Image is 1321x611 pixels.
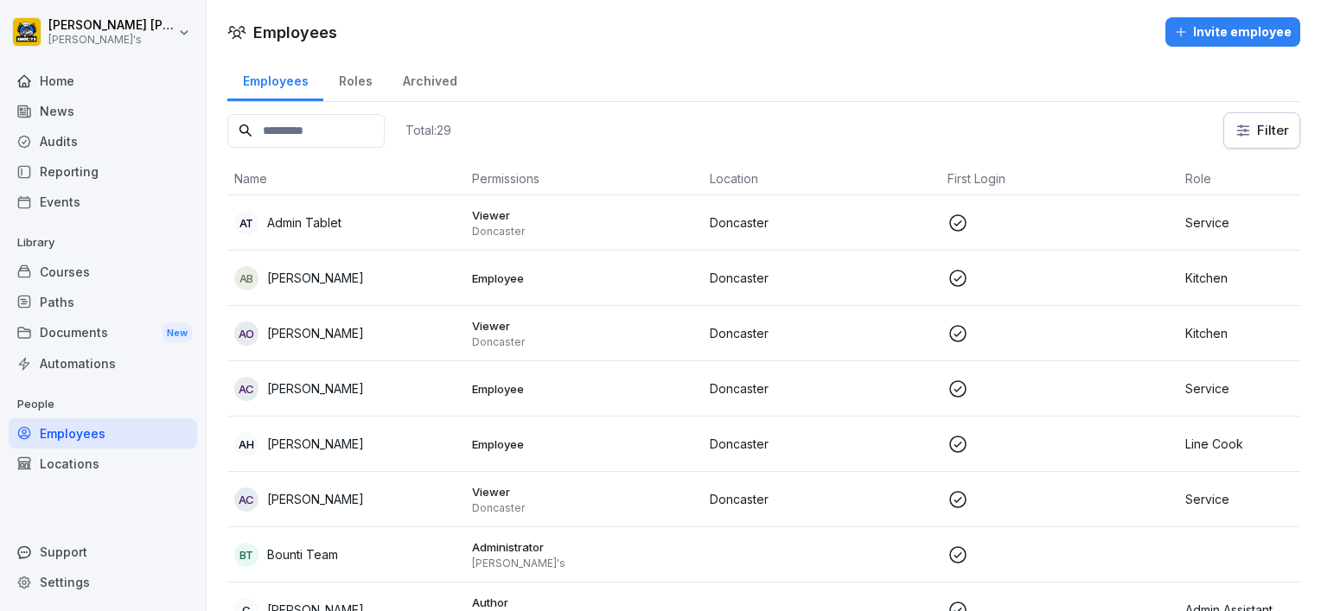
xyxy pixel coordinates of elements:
[472,484,696,500] p: Viewer
[710,379,934,398] p: Doncaster
[472,381,696,397] p: Employee
[9,449,197,479] a: Locations
[472,436,696,452] p: Employee
[472,557,696,570] p: [PERSON_NAME]'s
[234,321,258,346] div: AO
[465,162,703,195] th: Permissions
[9,96,197,126] a: News
[227,162,465,195] th: Name
[267,213,341,232] p: Admin Tablet
[48,18,175,33] p: [PERSON_NAME] [PERSON_NAME]
[9,287,197,317] a: Paths
[234,266,258,290] div: AB
[9,317,197,349] a: DocumentsNew
[710,324,934,342] p: Doncaster
[710,490,934,508] p: Doncaster
[9,126,197,156] a: Audits
[267,324,364,342] p: [PERSON_NAME]
[472,225,696,239] p: Doncaster
[253,21,337,44] h1: Employees
[472,335,696,349] p: Doncaster
[234,432,258,456] div: AH
[227,57,323,101] a: Employees
[472,501,696,515] p: Doncaster
[9,391,197,418] p: People
[9,66,197,96] a: Home
[9,418,197,449] a: Employees
[710,213,934,232] p: Doncaster
[405,122,451,138] p: Total: 29
[267,435,364,453] p: [PERSON_NAME]
[234,377,258,401] div: AC
[267,379,364,398] p: [PERSON_NAME]
[267,269,364,287] p: [PERSON_NAME]
[387,57,472,101] a: Archived
[9,537,197,567] div: Support
[1174,22,1292,41] div: Invite employee
[1165,17,1300,47] button: Invite employee
[9,317,197,349] div: Documents
[234,543,258,567] div: BT
[267,490,364,508] p: [PERSON_NAME]
[9,156,197,187] a: Reporting
[1224,113,1299,148] button: Filter
[267,545,338,563] p: Bounti Team
[710,435,934,453] p: Doncaster
[9,567,197,597] a: Settings
[48,34,175,46] p: [PERSON_NAME]'s
[9,229,197,257] p: Library
[9,348,197,379] a: Automations
[9,257,197,287] a: Courses
[1235,122,1289,139] div: Filter
[472,539,696,555] p: Administrator
[472,207,696,223] p: Viewer
[472,595,696,610] p: Author
[163,323,192,343] div: New
[703,162,941,195] th: Location
[9,187,197,217] a: Events
[710,269,934,287] p: Doncaster
[234,211,258,235] div: AT
[941,162,1178,195] th: First Login
[323,57,387,101] a: Roles
[234,487,258,512] div: AC
[472,270,696,286] p: Employee
[472,318,696,334] p: Viewer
